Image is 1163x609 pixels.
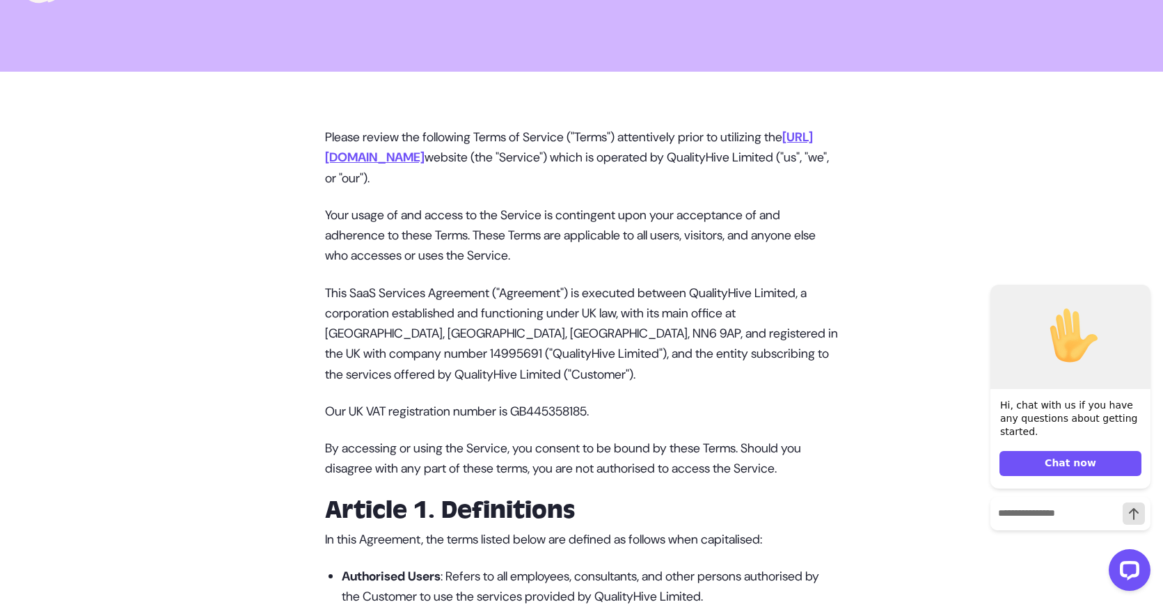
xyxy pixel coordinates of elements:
[325,438,839,480] p: By accessing or using the Service, you consent to be bound by these Terms. Should you disagree wi...
[325,283,839,385] p: This SaaS Services Agreement ("Agreement") is executed between QualityHive Limited, a corporation...
[325,127,839,189] p: Please review the following Terms of Service ("Terms") attentively prior to utilizing the website...
[325,205,839,267] p: Your usage of and access to the Service is contingent upon your acceptance of and adherence to th...
[342,568,441,585] strong: Authorised Users
[342,567,839,608] p: : Refers to all employees, consultants, and other persons authorised by the Customer to use the s...
[325,530,839,550] p: In this Agreement, the terms listed below are defined as follows when capitalised:
[325,496,839,524] h3: Article 1. Definitions
[325,402,839,422] p: Our UK VAT registration number is GB445358185.
[979,259,1156,602] iframe: LiveChat chat widget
